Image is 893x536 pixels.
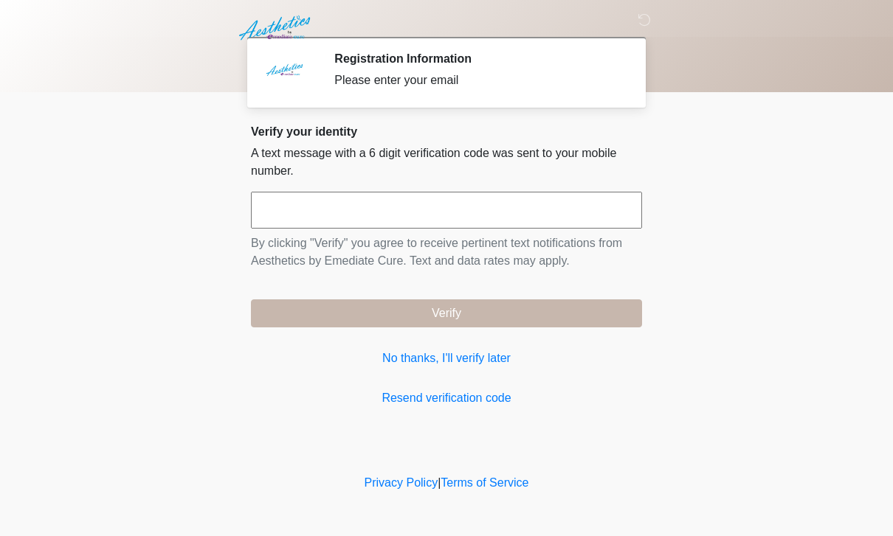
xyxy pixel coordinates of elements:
h2: Verify your identity [251,125,642,139]
img: Aesthetics by Emediate Cure Logo [236,11,317,45]
p: A text message with a 6 digit verification code was sent to your mobile number. [251,145,642,180]
div: Please enter your email [334,72,620,89]
a: Terms of Service [441,476,528,489]
a: | [438,476,441,489]
h2: Registration Information [334,52,620,66]
button: Verify [251,299,642,327]
a: Privacy Policy [365,476,438,489]
p: By clicking "Verify" you agree to receive pertinent text notifications from Aesthetics by Emediat... [251,234,642,270]
img: Agent Avatar [262,52,306,96]
a: Resend verification code [251,389,642,407]
a: No thanks, I'll verify later [251,349,642,367]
